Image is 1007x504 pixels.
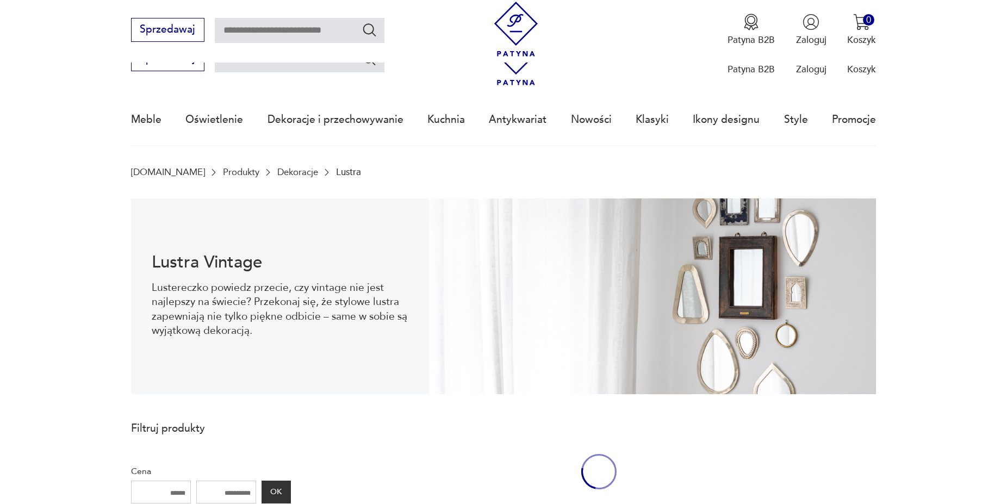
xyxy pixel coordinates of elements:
a: Style [784,95,808,145]
button: Patyna B2B [728,14,775,46]
img: Patyna - sklep z meblami i dekoracjami vintage [489,2,544,57]
a: Oświetlenie [185,95,243,145]
a: Promocje [832,95,876,145]
a: Antykwariat [489,95,546,145]
p: Lustra [336,167,361,177]
div: 0 [863,14,874,26]
a: Nowości [571,95,612,145]
h1: Lustra Vintage [152,254,408,270]
button: Szukaj [362,51,377,67]
a: Ikony designu [693,95,760,145]
button: OK [262,481,291,503]
p: Cena [131,464,291,478]
a: Kuchnia [427,95,465,145]
button: Zaloguj [796,14,826,46]
p: Patyna B2B [728,34,775,46]
a: Produkty [223,167,259,177]
button: Sprzedawaj [131,18,204,42]
a: Dekoracje [277,167,318,177]
img: Ikonka użytkownika [803,14,819,30]
a: Sprzedawaj [131,55,204,64]
a: Sprzedawaj [131,26,204,35]
a: Dekoracje i przechowywanie [268,95,403,145]
p: Patyna B2B [728,63,775,76]
a: Meble [131,95,161,145]
a: [DOMAIN_NAME] [131,167,205,177]
a: Ikona medaluPatyna B2B [728,14,775,46]
p: Lustereczko powiedz przecie, czy vintage nie jest najlepszy na świecie? Przekonaj się, że stylowe... [152,281,408,338]
img: Ikona koszyka [853,14,870,30]
p: Filtruj produkty [131,421,291,435]
img: Ikona medalu [743,14,760,30]
p: Zaloguj [796,34,826,46]
p: Koszyk [847,34,876,46]
button: 0Koszyk [847,14,876,46]
button: Szukaj [362,22,377,38]
p: Zaloguj [796,63,826,76]
a: Klasyki [636,95,669,145]
img: Lustra [429,198,876,394]
p: Koszyk [847,63,876,76]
